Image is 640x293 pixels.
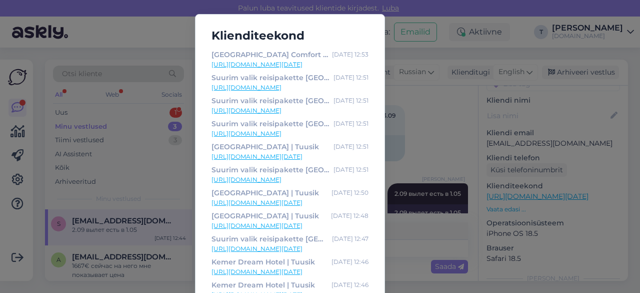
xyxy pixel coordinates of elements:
[332,49,368,60] div: [DATE] 12:53
[211,118,329,129] div: Suurim valik reisipakette [GEOGRAPHIC_DATA] | Tuusik
[211,164,329,175] div: Suurim valik reisipakette [GEOGRAPHIC_DATA] | Tuusik
[331,256,368,267] div: [DATE] 12:46
[211,187,319,198] div: [GEOGRAPHIC_DATA] | Tuusik
[211,267,368,276] a: [URL][DOMAIN_NAME][DATE]
[211,129,368,138] a: [URL][DOMAIN_NAME]
[332,233,368,244] div: [DATE] 12:47
[211,141,319,152] div: [GEOGRAPHIC_DATA] | Tuusik
[333,72,368,83] div: [DATE] 12:51
[211,83,368,92] a: [URL][DOMAIN_NAME]
[211,49,328,60] div: [GEOGRAPHIC_DATA] Comfort | Tuusik
[211,244,368,253] a: [URL][DOMAIN_NAME][DATE]
[331,187,368,198] div: [DATE] 12:50
[331,279,368,290] div: [DATE] 12:46
[211,152,368,161] a: [URL][DOMAIN_NAME][DATE]
[211,210,319,221] div: [GEOGRAPHIC_DATA] | Tuusik
[333,141,368,152] div: [DATE] 12:51
[333,164,368,175] div: [DATE] 12:51
[211,106,368,115] a: [URL][DOMAIN_NAME]
[211,198,368,207] a: [URL][DOMAIN_NAME][DATE]
[211,60,368,69] a: [URL][DOMAIN_NAME][DATE]
[211,95,329,106] div: Suurim valik reisipakette [GEOGRAPHIC_DATA] | Tuusik
[333,95,368,106] div: [DATE] 12:51
[211,175,368,184] a: [URL][DOMAIN_NAME]
[211,221,368,230] a: [URL][DOMAIN_NAME][DATE]
[211,72,329,83] div: Suurim valik reisipakette [GEOGRAPHIC_DATA] | Tuusik
[333,118,368,129] div: [DATE] 12:51
[203,27,376,45] h5: Klienditeekond
[211,279,315,290] div: Kemer Dream Hotel | Tuusik
[211,233,328,244] div: Suurim valik reisipakette [GEOGRAPHIC_DATA] | Tuusik
[211,256,315,267] div: Kemer Dream Hotel | Tuusik
[331,210,368,221] div: [DATE] 12:48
